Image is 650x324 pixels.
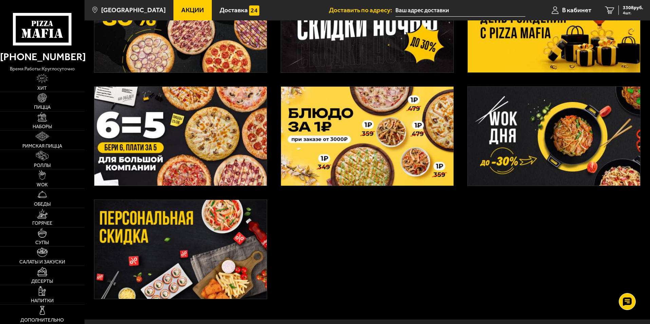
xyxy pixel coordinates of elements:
[37,183,48,187] span: WOK
[37,86,47,91] span: Хит
[329,7,395,13] span: Доставить по адресу:
[31,299,54,303] span: Напитки
[35,240,49,245] span: Супы
[562,7,591,13] span: В кабинет
[101,7,166,13] span: [GEOGRAPHIC_DATA]
[220,7,248,13] span: Доставка
[395,4,525,17] input: Ваш адрес доставки
[32,221,52,226] span: Горячее
[623,5,643,10] span: 3308 руб.
[34,202,51,207] span: Обеды
[34,163,51,168] span: Роллы
[34,105,51,110] span: Пицца
[22,144,62,149] span: Римская пицца
[33,124,52,129] span: Наборы
[20,318,64,323] span: Дополнительно
[249,5,259,16] img: 15daf4d41897b9f0e9f617042186c801.svg
[181,7,204,13] span: Акции
[623,11,643,15] span: 4 шт.
[31,279,53,284] span: Десерты
[19,260,65,265] span: Салаты и закуски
